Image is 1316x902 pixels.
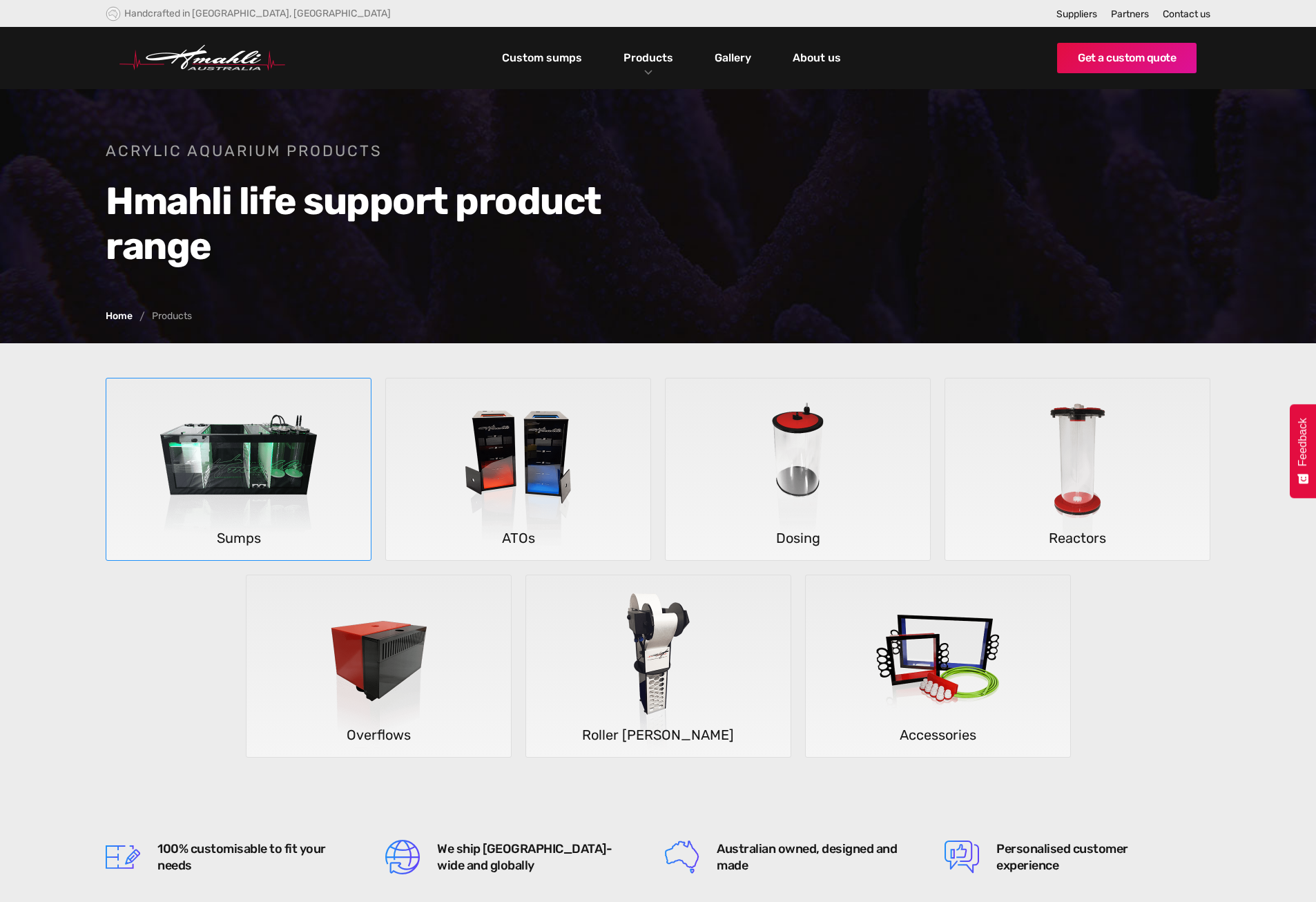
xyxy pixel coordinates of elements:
img: Dosing [696,378,900,561]
a: About us [789,46,844,70]
img: Accessories [836,575,1040,758]
a: Suppliers [1056,8,1097,20]
a: Gallery [711,46,755,70]
h5: Overflows [246,723,511,747]
a: Home [106,311,133,321]
img: Global Shipping [385,840,420,874]
a: ReactorsReactors [945,378,1210,561]
div: Handcrafted in [GEOGRAPHIC_DATA], [GEOGRAPHIC_DATA] [124,8,391,19]
h5: Australian owned, designed and made [717,841,907,874]
a: AccessoriesAccessories [805,575,1071,758]
img: Australia [665,840,699,874]
a: Contact us [1163,8,1210,20]
img: Customisable [106,840,140,874]
img: Overflows [277,575,481,758]
h5: ATOs [386,526,650,550]
img: Roller mats [557,575,760,758]
a: Products [620,48,677,68]
h5: We ship [GEOGRAPHIC_DATA]-wide and globally [437,841,627,874]
a: Get a custom quote [1057,43,1197,73]
h5: Roller [PERSON_NAME] [526,723,791,747]
img: Hmahli Australia Logo [119,45,285,71]
h2: Hmahli life support product range [106,179,637,269]
a: Custom sumps [499,46,586,70]
a: OverflowsOverflows [246,575,512,758]
img: Reactors [976,378,1179,561]
a: ATOsATOs [385,378,651,561]
a: DosingDosing [665,378,931,561]
span: Feedback [1297,418,1309,466]
img: Sumps [137,378,340,561]
a: home [119,45,285,71]
img: ATOs [416,378,620,561]
button: Feedback - Show survey [1290,404,1316,498]
a: Roller matsRoller [PERSON_NAME] [525,575,791,758]
a: Partners [1111,8,1149,20]
img: Customer Service [945,840,979,874]
h5: Personalised customer experience [996,841,1186,874]
h5: Sumps [106,526,371,550]
div: Products [613,27,684,89]
div: Products [152,311,192,321]
h5: Dosing [666,526,930,550]
h5: Accessories [806,723,1070,747]
h1: Acrylic aquarium products [106,141,637,162]
h5: Reactors [945,526,1210,550]
a: SumpsSumps [106,378,371,561]
h5: 100% customisable to fit your needs [157,841,347,874]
